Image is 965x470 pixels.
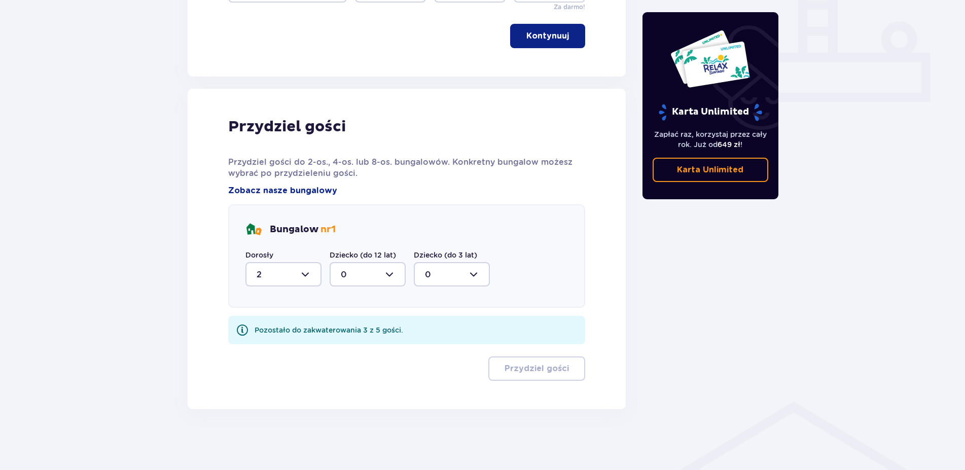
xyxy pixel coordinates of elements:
[320,224,336,235] span: nr 1
[255,325,403,335] div: Pozostało do zakwaterowania 3 z 5 gości.
[526,30,569,42] p: Kontynuuj
[677,164,743,175] p: Karta Unlimited
[554,3,585,12] p: Za darmo!
[228,117,346,136] p: Przydziel gości
[228,185,337,196] a: Zobacz nasze bungalowy
[245,250,273,260] label: Dorosły
[505,363,569,374] p: Przydziel gości
[653,129,768,150] p: Zapłać raz, korzystaj przez cały rok. Już od !
[414,250,477,260] label: Dziecko (do 3 lat)
[653,158,768,182] a: Karta Unlimited
[670,29,750,88] img: Dwie karty całoroczne do Suntago z napisem 'UNLIMITED RELAX', na białym tle z tropikalnymi liśćmi...
[658,103,763,121] p: Karta Unlimited
[228,157,586,179] p: Przydziel gości do 2-os., 4-os. lub 8-os. bungalowów. Konkretny bungalow możesz wybrać po przydzi...
[718,140,740,149] span: 649 zł
[510,24,585,48] button: Kontynuuj
[245,222,262,238] img: bungalows Icon
[270,224,336,236] p: Bungalow
[330,250,396,260] label: Dziecko (do 12 lat)
[488,356,585,381] button: Przydziel gości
